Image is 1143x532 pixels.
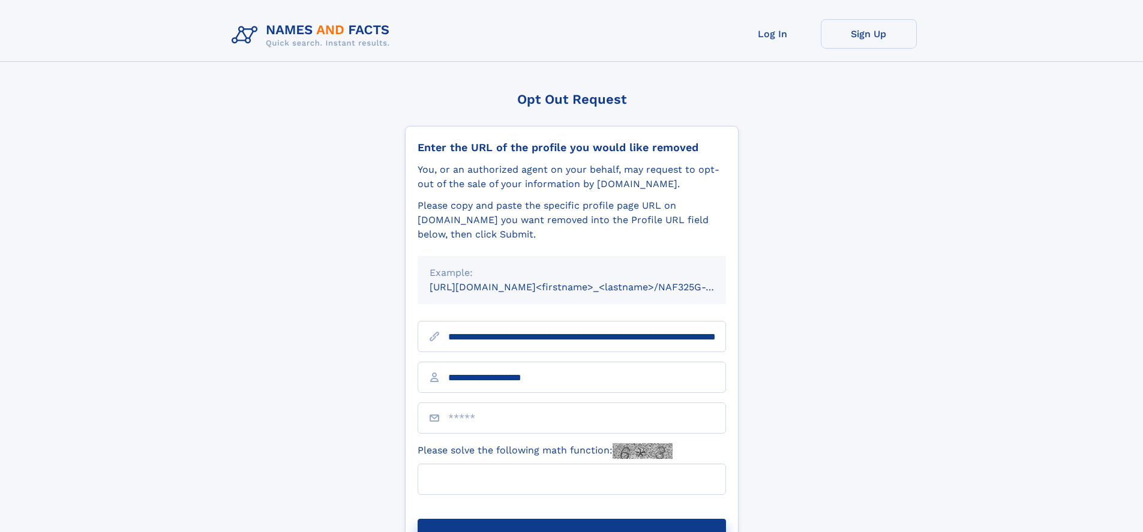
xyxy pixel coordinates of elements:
[430,266,714,280] div: Example:
[821,19,917,49] a: Sign Up
[418,141,726,154] div: Enter the URL of the profile you would like removed
[405,92,739,107] div: Opt Out Request
[430,281,749,293] small: [URL][DOMAIN_NAME]<firstname>_<lastname>/NAF325G-xxxxxxxx
[418,199,726,242] div: Please copy and paste the specific profile page URL on [DOMAIN_NAME] you want removed into the Pr...
[418,163,726,191] div: You, or an authorized agent on your behalf, may request to opt-out of the sale of your informatio...
[725,19,821,49] a: Log In
[227,19,400,52] img: Logo Names and Facts
[418,443,673,459] label: Please solve the following math function:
